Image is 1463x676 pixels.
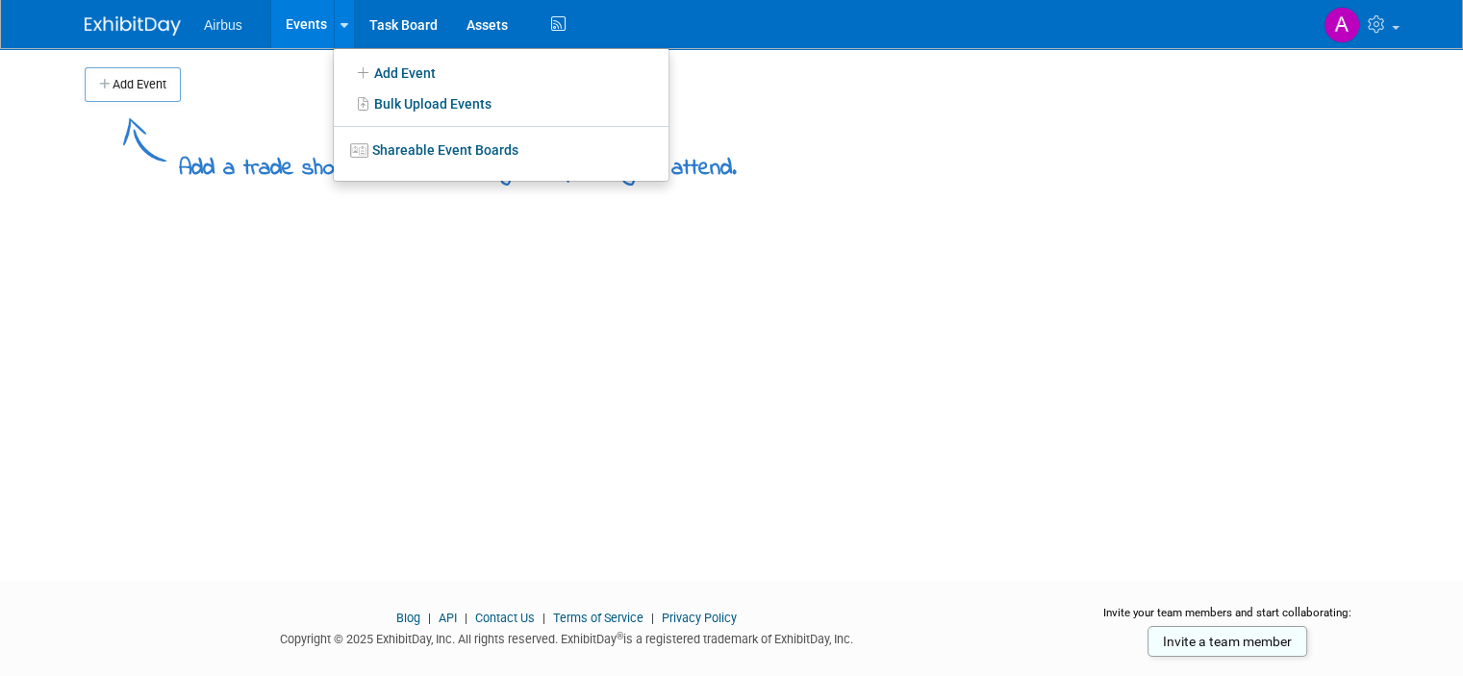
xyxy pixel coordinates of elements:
a: Blog [396,611,420,625]
sup: ® [617,631,623,641]
span: | [646,611,659,625]
button: Add Event [85,67,181,102]
img: seventboard-3.png [350,143,368,158]
div: Invite your team members and start collaborating: [1076,605,1378,634]
div: Add a trade show or conference you're planning to attend. [179,138,737,186]
span: | [423,611,436,625]
div: Copyright © 2025 ExhibitDay, Inc. All rights reserved. ExhibitDay is a registered trademark of Ex... [85,626,1047,648]
a: Terms of Service [553,611,643,625]
a: Shareable Event Boards [334,133,668,167]
img: ExhibitDay [85,16,181,36]
a: Privacy Policy [662,611,737,625]
a: API [439,611,457,625]
img: Adrienne De Los Santos [1324,7,1360,43]
span: | [460,611,472,625]
a: Invite a team member [1148,626,1307,657]
a: Contact Us [475,611,535,625]
a: Bulk Upload Events [334,88,668,119]
span: Airbus [204,17,242,33]
span: | [538,611,550,625]
a: Add Event [334,56,668,88]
